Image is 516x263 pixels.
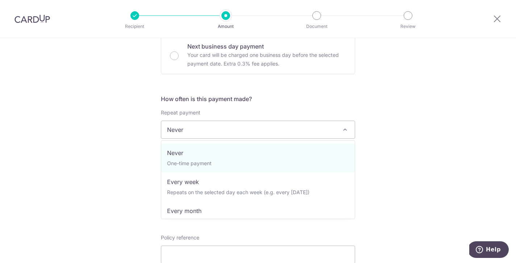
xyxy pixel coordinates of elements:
p: Next business day payment [187,42,346,51]
p: Every month [167,206,349,215]
span: Never [161,121,355,139]
h5: How often is this payment made? [161,95,355,103]
p: Your card will be charged one business day before the selected payment date. Extra 0.3% fee applies. [187,51,346,68]
p: Review [381,23,435,30]
p: Never [167,149,349,157]
p: Every week [167,178,349,186]
p: Document [290,23,344,30]
label: Policy reference [161,234,199,241]
span: Never [161,121,355,138]
p: Amount [199,23,253,30]
label: Repeat payment [161,109,200,116]
p: Recipient [108,23,162,30]
iframe: Opens a widget where you can find more information [469,241,509,259]
img: CardUp [14,14,50,23]
small: Repeats on the selected day each week (e.g. every [DATE]) [167,189,309,195]
small: One-time payment [167,160,212,166]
